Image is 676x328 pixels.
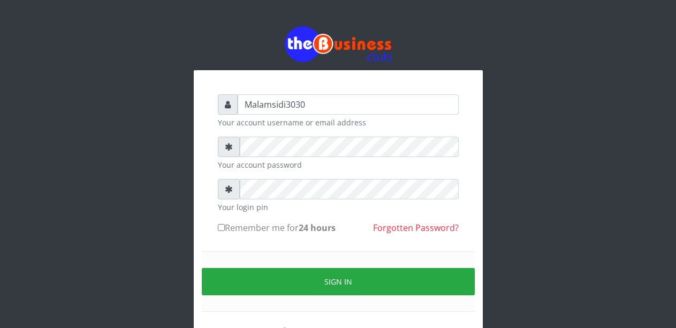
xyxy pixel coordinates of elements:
[218,224,225,231] input: Remember me for24 hours
[218,221,336,234] label: Remember me for
[373,222,459,234] a: Forgotten Password?
[238,94,459,115] input: Username or email address
[218,202,459,213] small: Your login pin
[299,222,336,234] b: 24 hours
[202,268,475,295] button: Sign in
[218,159,459,170] small: Your account password
[218,117,459,128] small: Your account username or email address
